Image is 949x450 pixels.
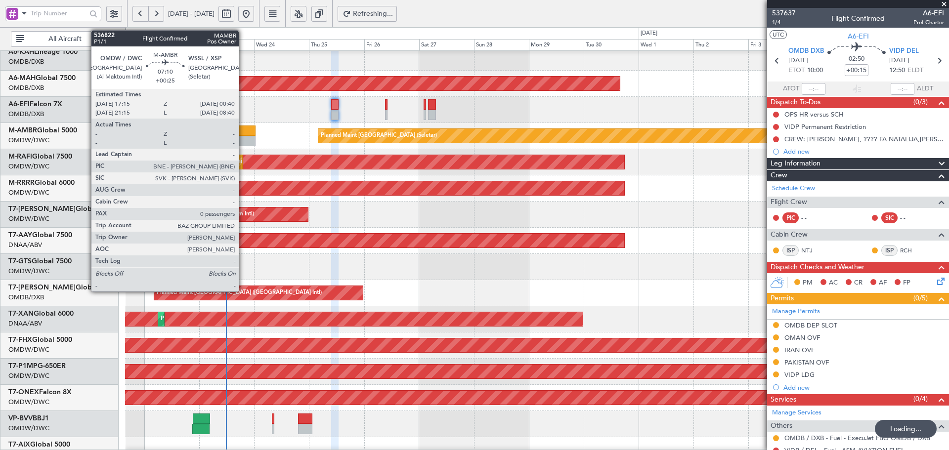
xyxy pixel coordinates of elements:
span: Permits [771,293,794,304]
a: Manage Services [772,408,821,418]
span: M-RRRR [8,179,35,186]
a: DNAA/ABV [8,241,42,249]
span: Flight Crew [771,197,807,208]
span: VP-BVV [8,415,33,422]
span: ETOT [788,66,805,76]
span: T7-[PERSON_NAME] [8,205,76,212]
span: 02:50 [849,54,864,64]
div: [DATE] [641,29,657,38]
a: NTJ [801,246,823,255]
div: ISP [782,245,799,256]
span: T7-ONEX [8,389,39,396]
div: Planned Maint Dubai (Al Maktoum Intl) [161,312,258,327]
span: [DATE] - [DATE] [168,9,215,18]
span: FP [903,278,910,288]
span: T7-AIX [8,441,30,448]
span: CR [854,278,863,288]
div: Loading... [875,420,937,438]
div: Wed 1 [639,39,693,51]
a: M-RAFIGlobal 7500 [8,153,72,160]
a: VP-BVVBBJ1 [8,415,49,422]
a: OMDW/DWC [8,267,49,276]
span: ALDT [917,84,933,94]
span: Dispatch Checks and Weather [771,262,864,273]
span: T7-FHX [8,336,32,343]
span: AC [829,278,838,288]
span: Others [771,420,792,432]
a: T7-[PERSON_NAME]Global 6000 [8,284,116,291]
button: Refreshing... [338,6,397,22]
div: OMDB DEP SLOT [784,321,837,329]
div: [DATE] [128,29,144,38]
a: OMDW/DWC [8,162,49,171]
a: OMDW/DWC [8,398,49,407]
div: Wed 24 [254,39,309,51]
div: IRAN OVF [784,346,815,354]
span: (0/4) [913,394,928,404]
span: ELDT [907,66,923,76]
div: PAKISTAN OVF [784,358,829,367]
span: T7-P1MP [8,363,38,369]
div: Planned Maint Dubai (Al Maktoum Intl) [101,155,199,169]
span: M-AMBR [8,127,37,134]
span: Cabin Crew [771,229,808,241]
div: Add new [783,147,944,156]
a: A6-KAHLineage 1000 [8,48,78,55]
span: VIDP DEL [889,46,919,56]
button: UTC [770,30,787,39]
span: T7-XAN [8,310,34,317]
a: T7-XANGlobal 6000 [8,310,74,317]
a: OMDB/DXB [8,57,44,66]
span: T7-GTS [8,258,32,265]
div: Add new [783,383,944,392]
a: T7-AIXGlobal 5000 [8,441,70,448]
div: SIC [881,212,898,223]
a: T7-[PERSON_NAME]Global 7500 [8,205,116,212]
a: T7-GTSGlobal 7500 [8,258,72,265]
div: Sun 28 [474,39,529,51]
div: VIDP LDG [784,370,815,379]
div: OMAN OVF [784,333,820,342]
a: T7-FHXGlobal 5000 [8,336,72,343]
span: A6-EFI [8,101,30,108]
div: AOG Maint [GEOGRAPHIC_DATA] (Dubai Intl) [158,102,274,117]
div: Fri 26 [364,39,419,51]
a: RCH [900,246,922,255]
div: Planned Maint Dubai (Al Maktoum Intl) [211,155,308,169]
span: AF [879,278,887,288]
div: OPS HR versus SCH [784,110,844,119]
span: [DATE] [889,56,909,66]
a: A6-MAHGlobal 7500 [8,75,76,82]
a: OMDW/DWC [8,424,49,433]
a: OMDB/DXB [8,293,44,302]
span: PM [803,278,813,288]
div: Tue 30 [584,39,639,51]
span: (0/5) [913,293,928,303]
span: A6-KAH [8,48,34,55]
span: T7-[PERSON_NAME] [8,284,76,291]
a: T7-P1MPG-650ER [8,363,66,369]
div: Planned Maint Dubai (Al Maktoum Intl) [157,207,254,222]
span: 10:00 [807,66,823,76]
div: Mon 22 [144,39,199,51]
a: T7-AAYGlobal 7500 [8,232,72,239]
div: - - [900,213,922,222]
span: A6-EFI [848,31,869,41]
div: Tue 23 [199,39,254,51]
div: VIDP Permanent Restriction [784,123,866,131]
div: Fri 3 [748,39,803,51]
span: Services [771,394,796,406]
a: OMDW/DWC [8,214,49,223]
input: --:-- [802,83,825,95]
a: OMDB/DXB [8,110,44,119]
span: (0/3) [913,97,928,107]
button: All Aircraft [11,31,107,47]
div: PIC [782,212,799,223]
a: OMDB / DXB - Fuel - ExecuJet FBO OMDB / DXB [784,434,930,442]
span: Dispatch To-Dos [771,97,820,108]
a: Schedule Crew [772,184,815,194]
span: M-RAFI [8,153,32,160]
input: Trip Number [31,6,86,21]
div: ISP [881,245,898,256]
span: Pref Charter [913,18,944,27]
